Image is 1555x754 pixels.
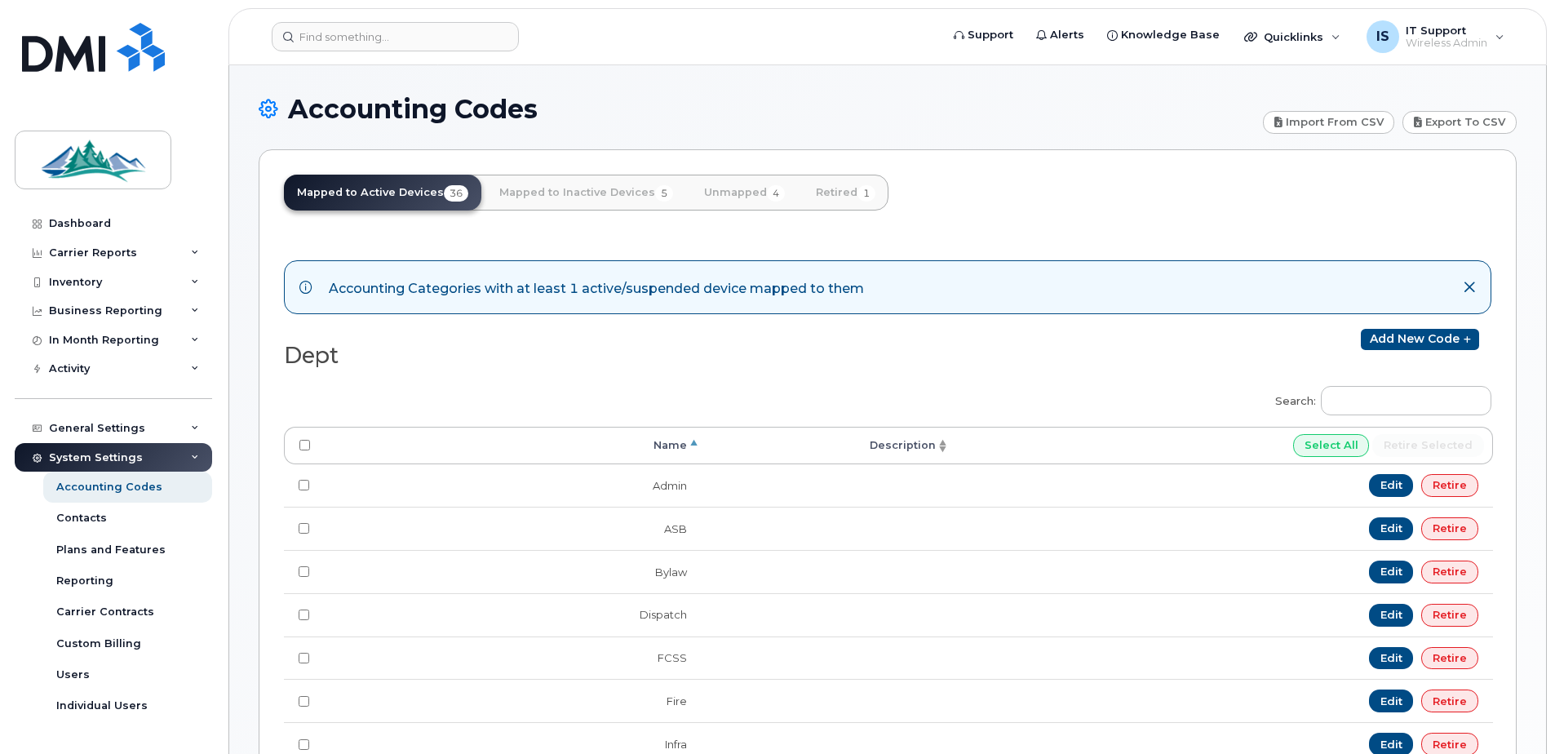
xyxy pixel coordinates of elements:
input: Select All [1293,434,1370,457]
a: Retire [1421,604,1478,627]
a: Retire [1421,690,1478,712]
h2: Dept [284,344,875,368]
label: Search: [1265,375,1491,421]
a: Retire [1421,647,1478,670]
div: Accounting Categories with at least 1 active/suspended device mapped to them [329,276,864,299]
td: Admin [325,464,702,507]
a: Import from CSV [1263,111,1395,134]
a: Retired [803,175,888,211]
a: Edit [1369,561,1414,583]
a: Retire [1421,561,1478,583]
a: Mapped to Active Devices [284,175,481,211]
th: Name: activate to sort column descending [325,427,702,464]
span: 36 [444,185,468,202]
a: Edit [1369,474,1414,497]
h1: Accounting Codes [259,95,1255,123]
span: 5 [655,185,673,202]
td: Bylaw [325,550,702,593]
a: Edit [1369,647,1414,670]
a: Export to CSV [1402,111,1517,134]
a: Mapped to Inactive Devices [486,175,686,211]
a: Retire [1421,517,1478,540]
td: Fire [325,679,702,722]
a: Add new code [1361,329,1479,350]
a: Edit [1369,517,1414,540]
a: Edit [1369,690,1414,712]
input: Search: [1321,386,1491,415]
a: Edit [1369,604,1414,627]
td: Dispatch [325,593,702,636]
span: 1 [857,185,875,202]
a: Unmapped [691,175,798,211]
th: Description: activate to sort column ascending [702,427,950,464]
td: FCSS [325,636,702,680]
a: Retire [1421,474,1478,497]
span: 4 [767,185,785,202]
td: ASB [325,507,702,550]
